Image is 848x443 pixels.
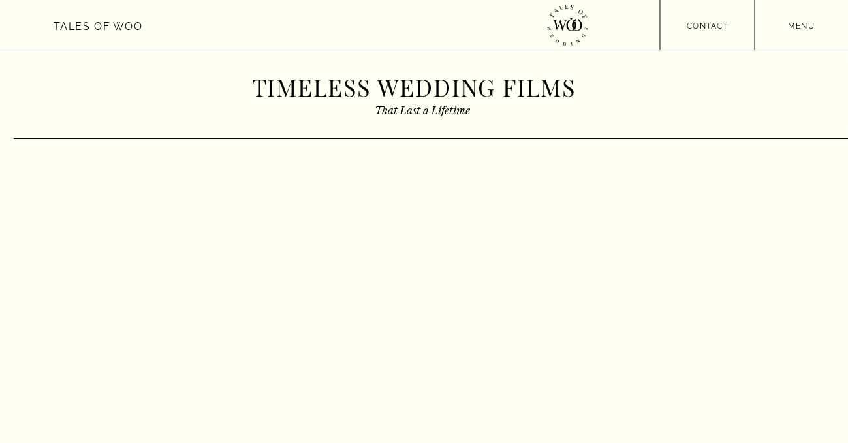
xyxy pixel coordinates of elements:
[54,18,144,33] a: Tales of Woo
[375,103,495,114] h2: That Last a Lifetime
[660,20,755,29] a: contact
[252,73,597,103] h1: Timeless Wedding Films
[755,20,848,29] a: menu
